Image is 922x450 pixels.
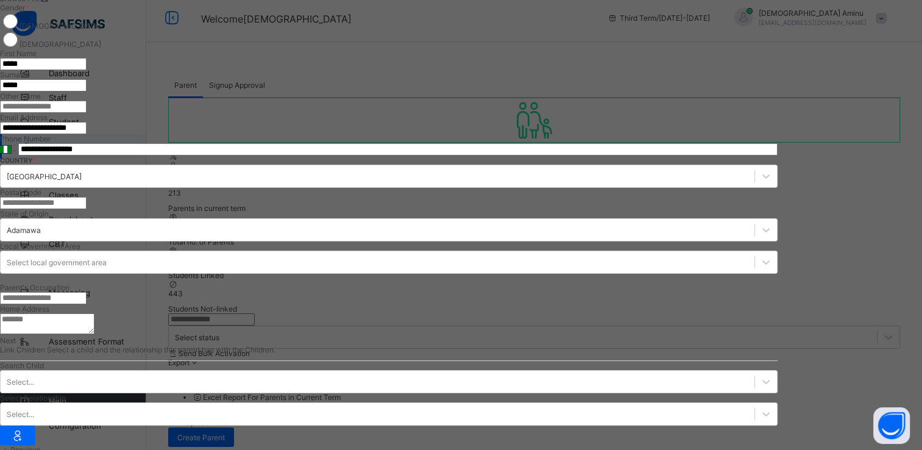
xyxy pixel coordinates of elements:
label: [DEMOGRAPHIC_DATA] [20,21,101,30]
div: Adamawa [7,226,41,235]
span: Select a child and the relationship this parent has with the Children. [45,345,275,354]
div: [GEOGRAPHIC_DATA] [7,172,82,181]
div: Select... [7,410,34,419]
div: Select... [7,377,34,387]
div: Select local government area [7,258,107,267]
button: Open asap [873,407,910,444]
label: [DEMOGRAPHIC_DATA] [20,40,101,49]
